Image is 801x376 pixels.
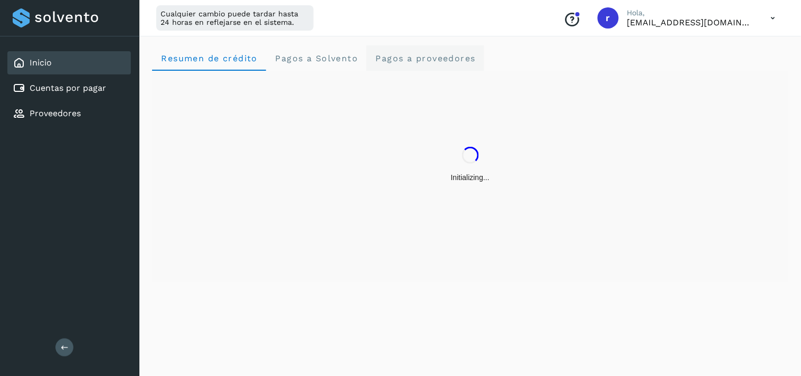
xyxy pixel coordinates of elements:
div: Proveedores [7,102,131,125]
div: Cualquier cambio puede tardar hasta 24 horas en reflejarse en el sistema. [156,5,314,31]
a: Proveedores [30,108,81,118]
span: Pagos a Solvento [275,53,358,63]
a: Inicio [30,58,52,68]
span: Resumen de crédito [161,53,258,63]
p: rbp@tlbtransportes.mx [627,17,754,27]
div: Inicio [7,51,131,74]
a: Cuentas por pagar [30,83,106,93]
p: Hola, [627,8,754,17]
span: Pagos a proveedores [375,53,476,63]
div: Cuentas por pagar [7,77,131,100]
